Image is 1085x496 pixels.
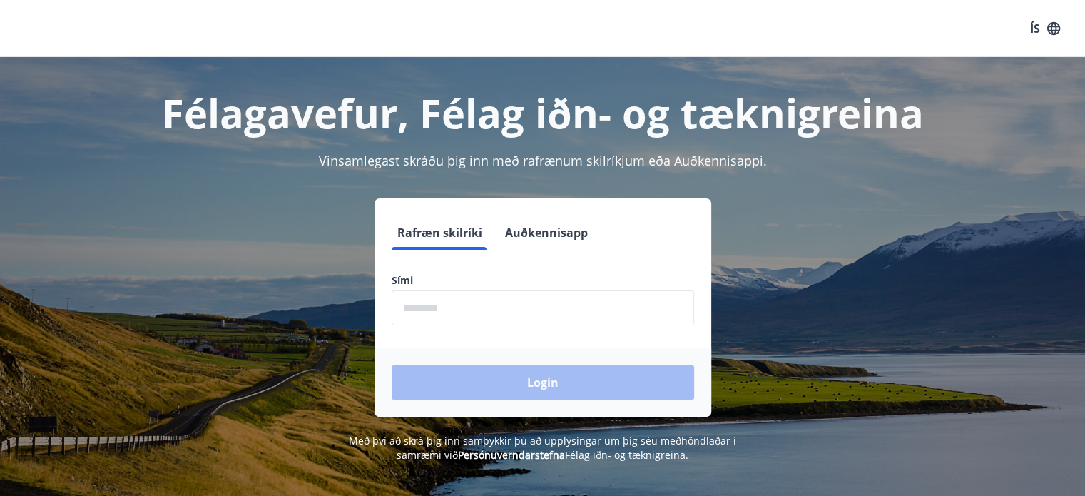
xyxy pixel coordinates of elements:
[392,216,488,250] button: Rafræn skilríki
[499,216,594,250] button: Auðkennisapp
[392,273,694,288] label: Sími
[319,152,767,169] span: Vinsamlegast skráðu þig inn með rafrænum skilríkjum eða Auðkennisappi.
[1022,16,1068,41] button: ÍS
[458,448,565,462] a: Persónuverndarstefna
[46,86,1039,140] h1: Félagavefur, Félag iðn- og tæknigreina
[349,434,736,462] span: Með því að skrá þig inn samþykkir þú að upplýsingar um þig séu meðhöndlaðar í samræmi við Félag i...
